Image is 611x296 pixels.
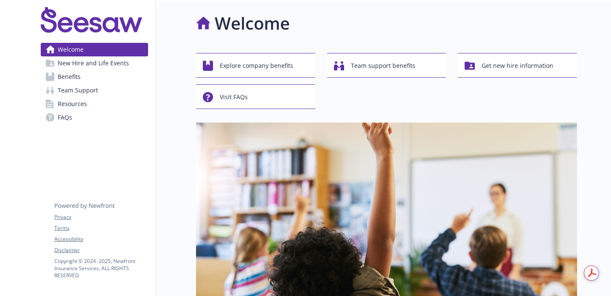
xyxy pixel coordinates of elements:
a: Team Support [41,84,148,97]
a: Benefits [41,70,148,84]
a: FAQs [41,111,148,124]
span: Get new hire information [482,58,553,74]
button: Explore company benefits [196,53,315,78]
a: Disclaimer [54,246,148,254]
span: New Hire and Life Events [58,56,129,70]
a: Privacy [54,213,148,221]
span: Team Support [58,84,98,97]
a: Resources [41,97,148,111]
a: New Hire and Life Events [41,56,148,70]
span: Visit FAQs [220,89,248,105]
span: FAQs [58,111,72,124]
h1: Welcome [215,11,290,36]
button: Team support benefits [327,53,446,78]
span: Benefits [58,70,81,84]
span: Explore company benefits [220,58,293,74]
a: Accessibility [54,235,148,243]
span: Resources [58,97,87,111]
span: Welcome [58,43,84,56]
button: Visit FAQs [196,84,315,109]
a: Welcome [41,43,148,56]
p: Copyright © 2024 - 2025 , Newfront Insurance Services, ALL RIGHTS RESERVED [54,257,148,279]
button: Get new hire information [458,53,577,78]
span: Team support benefits [351,58,415,74]
a: Terms [54,224,148,232]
